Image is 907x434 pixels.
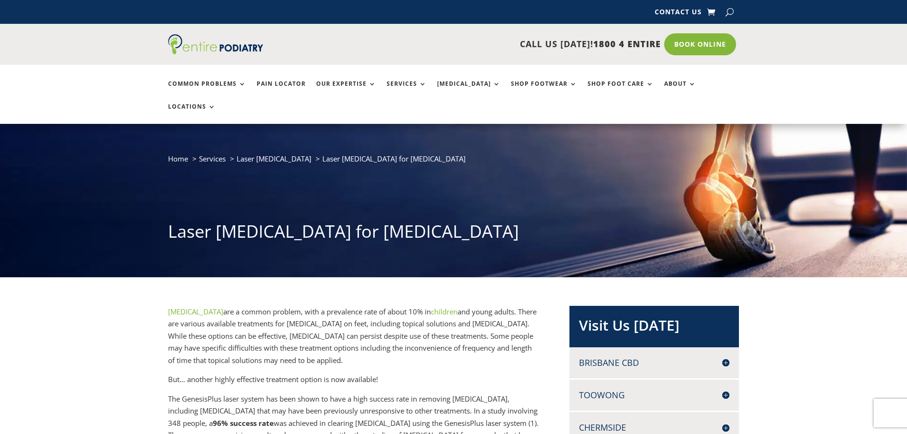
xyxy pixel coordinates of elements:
[199,154,226,163] a: Services
[579,357,729,369] h4: Brisbane CBD
[593,38,661,50] span: 1800 4 ENTIRE
[655,9,702,19] a: Contact Us
[431,307,458,316] a: children
[168,307,223,316] a: [MEDICAL_DATA]
[168,103,216,124] a: Locations
[237,154,311,163] a: Laser [MEDICAL_DATA]
[168,154,188,163] a: Home
[322,154,466,163] span: Laser [MEDICAL_DATA] for [MEDICAL_DATA]
[300,38,661,50] p: CALL US [DATE]!
[579,422,729,434] h4: Chermside
[213,418,274,428] strong: 96% success rate
[664,33,736,55] a: Book Online
[168,220,739,248] h1: Laser [MEDICAL_DATA] for [MEDICAL_DATA]
[588,81,654,101] a: Shop Foot Care
[168,34,263,54] img: logo (1)
[579,315,729,340] h2: Visit Us [DATE]
[168,81,246,101] a: Common Problems
[168,373,538,393] p: But… another highly effective treatment option is now available!
[168,152,739,172] nav: breadcrumb
[511,81,577,101] a: Shop Footwear
[437,81,500,101] a: [MEDICAL_DATA]
[316,81,376,101] a: Our Expertise
[579,389,729,401] h4: Toowong
[257,81,306,101] a: Pain Locator
[664,81,696,101] a: About
[168,47,263,56] a: Entire Podiatry
[168,306,538,374] p: are a common problem, with a prevalence rate of about 10% in and young adults. There are various ...
[387,81,427,101] a: Services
